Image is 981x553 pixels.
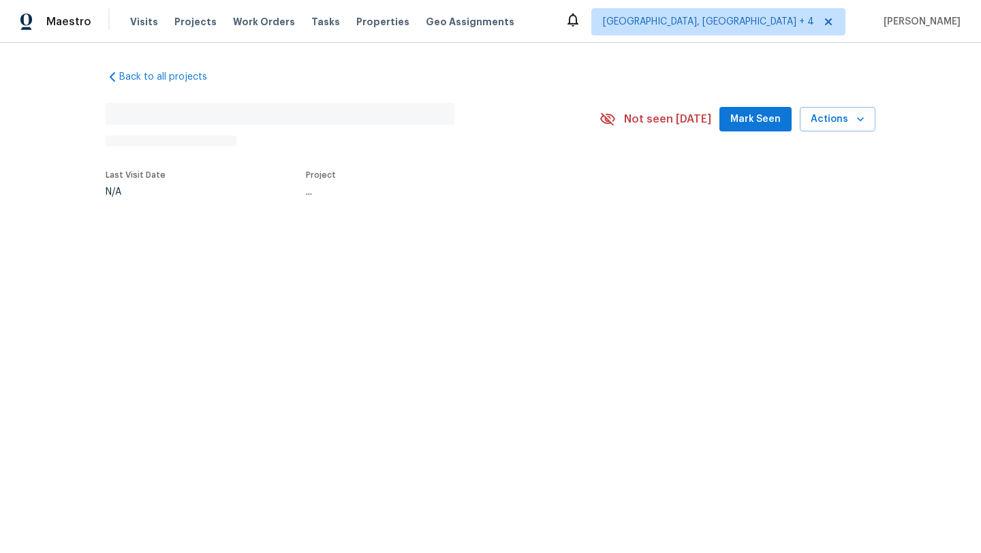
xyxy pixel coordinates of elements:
[878,15,961,29] span: [PERSON_NAME]
[46,15,91,29] span: Maestro
[306,171,336,179] span: Project
[730,111,781,128] span: Mark Seen
[174,15,217,29] span: Projects
[624,112,711,126] span: Not seen [DATE]
[719,107,792,132] button: Mark Seen
[130,15,158,29] span: Visits
[603,15,814,29] span: [GEOGRAPHIC_DATA], [GEOGRAPHIC_DATA] + 4
[426,15,514,29] span: Geo Assignments
[306,187,567,197] div: ...
[106,187,166,197] div: N/A
[811,111,865,128] span: Actions
[106,70,236,84] a: Back to all projects
[106,171,166,179] span: Last Visit Date
[356,15,409,29] span: Properties
[311,17,340,27] span: Tasks
[233,15,295,29] span: Work Orders
[800,107,875,132] button: Actions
